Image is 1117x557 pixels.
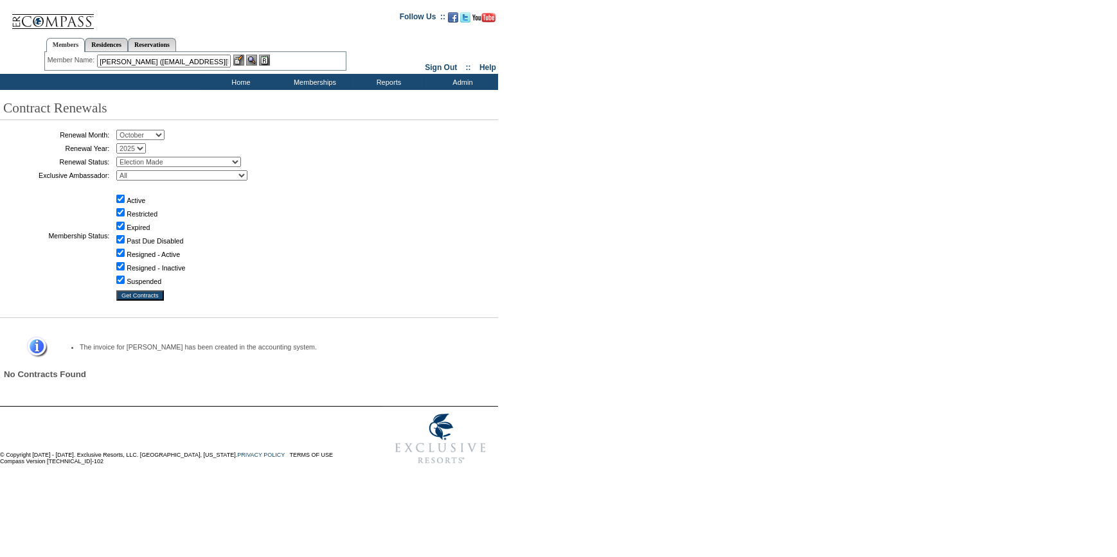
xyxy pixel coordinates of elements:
[46,38,85,52] a: Members
[11,3,94,30] img: Compass Home
[127,278,161,285] label: Suspended
[128,38,176,51] a: Reservations
[4,369,86,379] span: No Contracts Found
[127,224,150,231] label: Expired
[127,264,185,272] label: Resigned - Inactive
[425,63,457,72] a: Sign Out
[3,170,109,181] td: Exclusive Ambassador:
[202,74,276,90] td: Home
[472,16,496,24] a: Subscribe to our YouTube Channel
[3,184,109,287] td: Membership Status:
[383,407,498,471] img: Exclusive Resorts
[233,55,244,66] img: b_edit.gif
[3,143,109,154] td: Renewal Year:
[466,63,471,72] span: ::
[3,130,109,140] td: Renewal Month:
[350,74,424,90] td: Reports
[19,337,48,358] img: Information Message
[424,74,498,90] td: Admin
[127,237,183,245] label: Past Due Disabled
[448,16,458,24] a: Become our fan on Facebook
[80,343,475,351] li: The invoice for [PERSON_NAME] has been created in the accounting system.
[127,197,145,204] label: Active
[290,452,334,458] a: TERMS OF USE
[3,157,109,167] td: Renewal Status:
[460,16,470,24] a: Follow us on Twitter
[237,452,285,458] a: PRIVACY POLICY
[472,13,496,22] img: Subscribe to our YouTube Channel
[259,55,270,66] img: Reservations
[276,74,350,90] td: Memberships
[479,63,496,72] a: Help
[246,55,257,66] img: View
[85,38,128,51] a: Residences
[116,290,164,301] input: Get Contracts
[127,210,157,218] label: Restricted
[127,251,180,258] label: Resigned - Active
[400,11,445,26] td: Follow Us ::
[448,12,458,22] img: Become our fan on Facebook
[460,12,470,22] img: Follow us on Twitter
[48,55,97,66] div: Member Name:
